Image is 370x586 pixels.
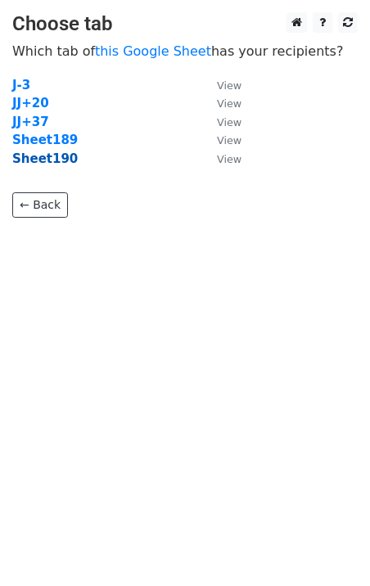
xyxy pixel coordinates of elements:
small: View [217,79,241,92]
h3: Choose tab [12,12,358,36]
a: View [201,78,241,92]
a: Sheet189 [12,133,78,147]
a: this Google Sheet [95,43,211,59]
a: View [201,151,241,166]
small: View [217,134,241,146]
small: View [217,116,241,128]
small: View [217,153,241,165]
a: JJ+37 [12,115,49,129]
a: Sheet190 [12,151,78,166]
p: Which tab of has your recipients? [12,43,358,60]
a: J-3 [12,78,30,92]
a: View [201,133,241,147]
a: JJ+20 [12,96,49,110]
a: View [201,96,241,110]
small: View [217,97,241,110]
a: ← Back [12,192,68,218]
a: View [201,115,241,129]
